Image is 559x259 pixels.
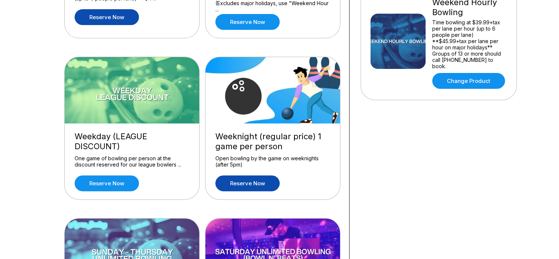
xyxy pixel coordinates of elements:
a: Reserve now [215,175,280,191]
a: Reserve now [75,9,139,25]
a: Change Product [432,73,505,89]
div: Open bowling by the game on weeknights (after 5pm) [215,155,330,168]
a: Reserve now [75,175,139,191]
img: Weeknight (regular price) 1 game per person [205,57,341,123]
img: Weekday (LEAGUE DISCOUNT) [65,57,200,123]
div: Weekday (LEAGUE DISCOUNT) [75,132,189,151]
div: Time bowling at $39.99+tax per lane per hour (up to 6 people per lane) **$45.99+tax per lane per ... [432,19,507,69]
div: One game of bowling per person at the discount reserved for our league bowlers ... [75,155,189,168]
div: Weeknight (regular price) 1 game per person [215,132,330,151]
a: Reserve now [215,14,280,30]
img: Weekend Hourly Bowling [370,14,426,69]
